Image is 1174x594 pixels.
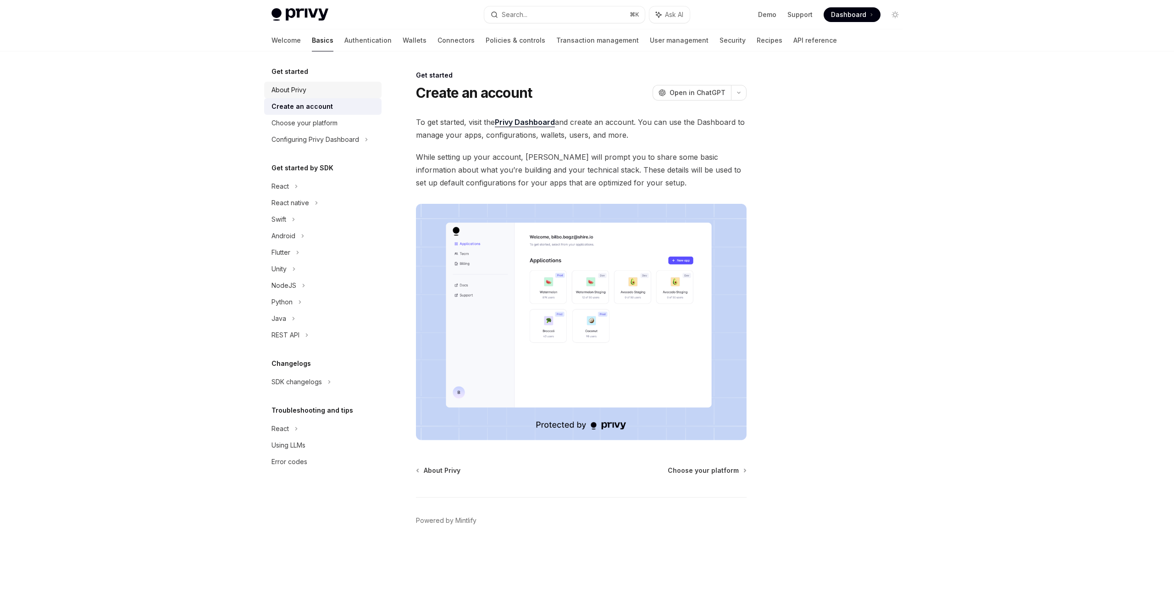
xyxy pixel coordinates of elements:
div: SDK changelogs [271,376,322,387]
div: NodeJS [271,280,296,291]
img: light logo [271,8,328,21]
h5: Troubleshooting and tips [271,405,353,416]
button: Toggle dark mode [888,7,903,22]
a: Authentication [344,29,392,51]
div: React [271,181,289,192]
h5: Get started by SDK [271,163,333,174]
button: Search...⌘K [484,6,645,23]
h5: Get started [271,66,308,77]
div: Flutter [271,247,290,258]
h1: Create an account [416,84,532,101]
div: React native [271,197,309,208]
div: Create an account [271,101,333,112]
a: Error codes [264,454,382,470]
span: Choose your platform [668,466,739,475]
div: Python [271,297,293,308]
div: React [271,423,289,434]
a: Create an account [264,98,382,115]
div: Error codes [271,456,307,467]
a: Recipes [757,29,782,51]
a: Security [720,29,746,51]
div: Android [271,230,295,241]
a: Welcome [271,29,301,51]
div: Get started [416,71,747,80]
span: About Privy [424,466,460,475]
span: While setting up your account, [PERSON_NAME] will prompt you to share some basic information abou... [416,151,747,189]
div: Java [271,313,286,324]
div: Unity [271,263,287,275]
div: About Privy [271,84,306,95]
span: Open in ChatGPT [670,88,725,97]
a: About Privy [264,82,382,98]
a: Powered by Mintlify [416,516,476,525]
span: To get started, visit the and create an account. You can use the Dashboard to manage your apps, c... [416,116,747,141]
div: Swift [271,214,286,225]
a: Connectors [437,29,475,51]
a: Wallets [403,29,426,51]
span: Ask AI [665,10,683,19]
a: Dashboard [824,7,880,22]
button: Ask AI [649,6,690,23]
a: Demo [758,10,776,19]
a: API reference [793,29,837,51]
span: ⌘ K [630,11,639,18]
span: Dashboard [831,10,866,19]
img: images/Dash.png [416,204,747,440]
a: Basics [312,29,333,51]
div: Search... [502,9,527,20]
a: User management [650,29,709,51]
div: Using LLMs [271,440,305,451]
a: Transaction management [556,29,639,51]
a: Privy Dashboard [495,118,555,127]
a: Choose your platform [264,115,382,131]
div: Configuring Privy Dashboard [271,134,359,145]
a: About Privy [417,466,460,475]
a: Using LLMs [264,437,382,454]
a: Policies & controls [486,29,545,51]
button: Open in ChatGPT [653,85,731,101]
h5: Changelogs [271,358,311,369]
a: Choose your platform [668,466,746,475]
div: Choose your platform [271,118,338,129]
div: REST API [271,330,299,341]
a: Support [787,10,813,19]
